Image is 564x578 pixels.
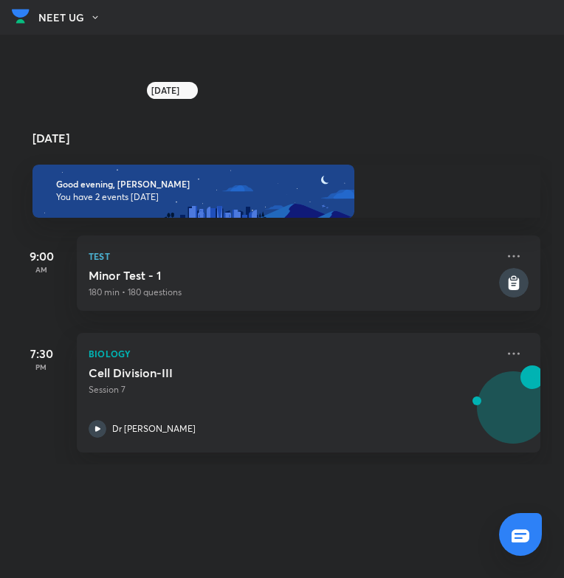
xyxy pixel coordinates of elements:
h4: [DATE] [32,132,555,144]
p: 180 min • 180 questions [89,286,496,299]
p: AM [12,265,71,274]
img: Company Logo [12,5,30,27]
button: NEET UG [38,7,109,29]
p: Dr [PERSON_NAME] [112,422,196,436]
h5: 9:00 [12,247,71,265]
img: evening [32,165,354,218]
a: Company Logo [12,5,30,31]
p: You have 2 events [DATE] [56,191,517,203]
p: Test [89,247,496,265]
h6: Good evening, [PERSON_NAME] [56,179,517,190]
p: Biology [89,345,496,362]
h5: Minor Test - 1 [89,268,496,283]
p: Session 7 [89,383,496,396]
h5: Cell Division-III [89,365,272,380]
h5: 7:30 [12,345,71,362]
img: unacademy [459,365,540,467]
h6: [DATE] [151,85,179,97]
p: PM [12,362,71,371]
